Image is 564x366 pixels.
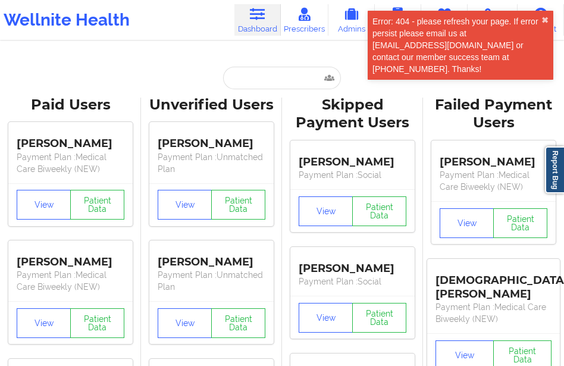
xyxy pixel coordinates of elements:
button: Patient Data [352,196,406,226]
a: Admins [328,4,375,36]
div: [PERSON_NAME] [17,246,124,269]
button: Patient Data [211,308,265,338]
div: Paid Users [8,96,133,114]
button: close [541,15,549,25]
a: Medications [468,4,518,36]
div: [DEMOGRAPHIC_DATA][PERSON_NAME] [435,265,552,301]
div: Unverified Users [149,96,274,114]
a: Prescribers [281,4,328,36]
p: Payment Plan : Social [299,169,406,181]
button: Patient Data [211,190,265,220]
p: Payment Plan : Unmatched Plan [158,151,265,175]
div: Failed Payment Users [431,96,556,133]
button: View [158,190,212,220]
p: Payment Plan : Social [299,276,406,287]
a: Therapists [421,4,468,36]
button: Patient Data [70,190,124,220]
p: Payment Plan : Medical Care Biweekly (NEW) [440,169,547,193]
div: Error: 404 - please refresh your page. If error persist please email us at [EMAIL_ADDRESS][DOMAIN... [372,15,541,75]
button: View [17,190,71,220]
p: Payment Plan : Medical Care Biweekly (NEW) [17,269,124,293]
button: Patient Data [352,303,406,333]
div: [PERSON_NAME] [17,129,124,151]
button: View [299,196,353,226]
p: Payment Plan : Medical Care Biweekly (NEW) [17,151,124,175]
div: Skipped Payment Users [290,96,415,133]
button: View [440,208,494,238]
button: View [158,308,212,338]
a: Dashboard [234,4,281,36]
a: Report Bug [545,146,564,193]
div: [PERSON_NAME] [299,253,406,276]
button: View [17,308,71,338]
button: Patient Data [493,208,547,238]
div: [PERSON_NAME] [299,146,406,169]
a: Account [518,4,564,36]
div: [PERSON_NAME] [158,246,265,269]
button: View [299,303,353,333]
button: Patient Data [70,308,124,338]
div: [PERSON_NAME] [158,129,265,151]
p: Payment Plan : Unmatched Plan [158,269,265,293]
div: [PERSON_NAME] [440,146,547,169]
p: Payment Plan : Medical Care Biweekly (NEW) [435,301,552,325]
a: Coaches [375,4,421,36]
